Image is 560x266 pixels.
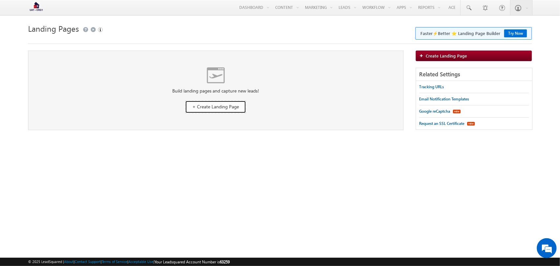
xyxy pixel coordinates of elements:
[220,259,230,264] span: 63259
[75,259,101,264] a: Contact Support
[419,93,469,105] a: Email Notification Templates
[419,96,469,102] div: Email Notification Templates
[185,100,246,113] a: + Create Landing Page
[419,118,465,130] a: Request an SSL Certificate
[420,30,500,36] div: Faster⚡Better ⭐ Landing Page Builder
[28,88,403,94] div: Build landing pages and capture new leads!
[28,2,45,13] img: Custom Logo
[64,259,74,264] a: About
[207,67,225,83] img: No data found
[419,54,426,57] img: add_icon.png
[419,81,444,93] a: Tracking URLs
[128,259,153,264] a: Acceptable Use
[28,259,230,265] span: © 2025 LeadSquared | | | | |
[28,23,79,34] span: Landing Pages
[416,68,532,81] div: Related Settings
[192,103,239,110] span: + Create Landing Page
[419,108,450,114] div: Google reCaptcha
[426,53,467,58] span: Create Landing Page
[419,121,465,127] div: Request an SSL Certificate
[504,29,527,37] button: Try Now
[419,84,444,90] div: Tracking URLs
[102,259,127,264] a: Terms of Service
[154,259,230,264] span: Your Leadsquared Account Number is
